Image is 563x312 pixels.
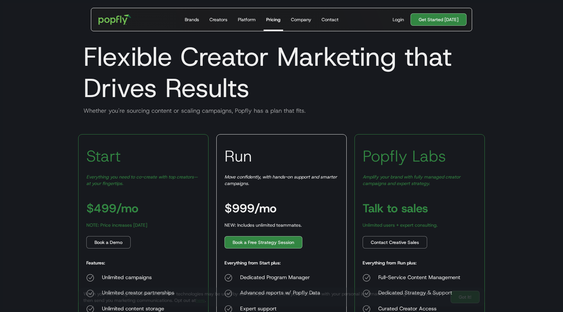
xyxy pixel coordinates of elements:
h3: Run [224,146,252,166]
div: Unlimited users + expert consulting. [363,222,438,228]
a: Get Started [DATE] [411,13,467,26]
a: here [196,297,205,303]
div: Pricing [266,16,281,23]
a: Contact [319,8,341,31]
h3: Start [86,146,121,166]
div: Platform [238,16,256,23]
a: Book a Demo [86,236,131,248]
a: Platform [235,8,258,31]
div: NOTE: Price increases [DATE] [86,222,147,228]
a: Book a Free Strategy Session [224,236,302,248]
div: Book a Demo [94,239,123,246]
div: When you visit or log in, cookies and similar technologies may be used by our data partners to li... [83,291,445,304]
h5: Everything from Start plus: [224,260,281,266]
h5: Features: [86,260,105,266]
h3: Popfly Labs [363,146,446,166]
a: Creators [207,8,230,31]
h5: Everything from Run plus: [363,260,416,266]
a: home [94,10,136,29]
h3: Talk to sales [363,202,428,214]
div: Company [291,16,311,23]
div: Book a Free Strategy Session [233,239,294,246]
a: Company [288,8,314,31]
div: NEW: Includes unlimited teammates. [224,222,302,228]
em: Move confidently, with hands-on support and smarter campaigns. [224,174,337,186]
a: Pricing [264,8,283,31]
div: Full-Service Content Management [378,274,469,282]
div: Contact Creative Sales [371,239,419,246]
a: Brands [182,8,202,31]
h1: Flexible Creator Marketing that Drives Results [78,41,485,104]
a: Login [390,16,407,23]
em: Everything you need to co-create with top creators—at your fingertips. [86,174,198,186]
a: Contact Creative Sales [363,236,427,248]
div: Dedicated Program Manager [240,274,330,282]
div: Unlimited campaigns [102,274,176,282]
div: Login [393,16,404,23]
div: Creators [209,16,227,23]
div: Contact [322,16,339,23]
a: Got It! [451,291,480,303]
em: Amplify your brand with fully managed creator campaigns and expert strategy. [363,174,460,186]
h3: $999/mo [224,202,277,214]
div: Whether you're sourcing content or scaling campaigns, Popfly has a plan that fits. [78,107,485,115]
div: Brands [185,16,199,23]
h3: $499/mo [86,202,138,214]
